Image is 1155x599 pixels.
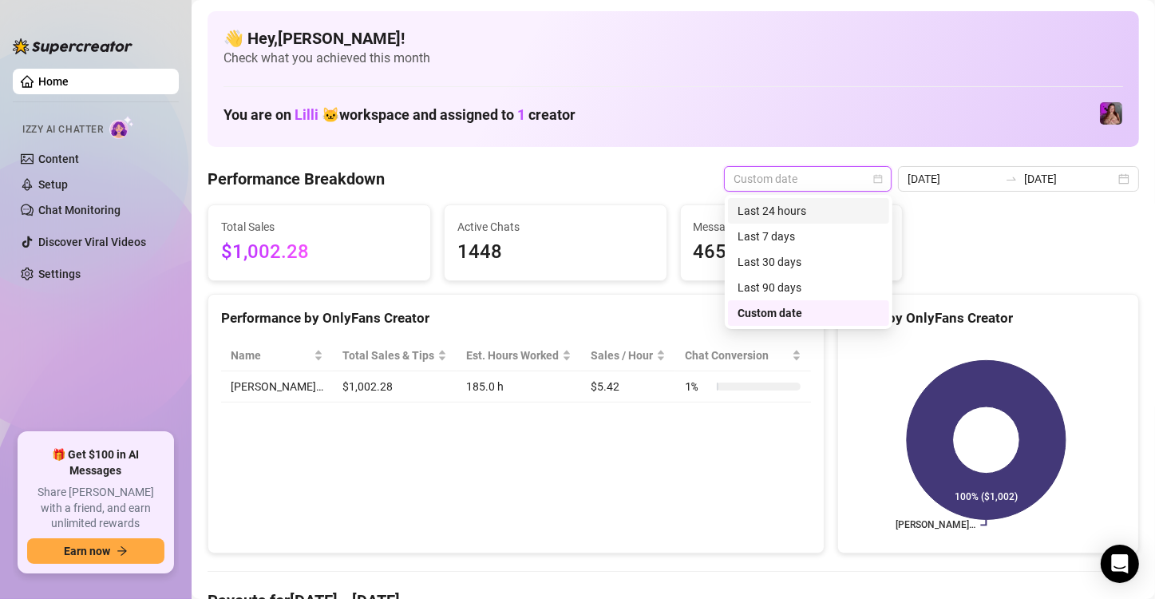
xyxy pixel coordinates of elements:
td: 185.0 h [457,371,581,403]
span: to [1005,173,1018,185]
th: Total Sales & Tips [333,340,457,371]
span: 1 % [685,378,710,395]
th: Chat Conversion [675,340,810,371]
div: Last 24 hours [738,202,880,220]
div: Last 7 days [728,224,889,249]
div: Last 90 days [728,275,889,300]
div: Custom date [728,300,889,326]
a: Settings [38,268,81,280]
span: Check what you achieved this month [223,50,1123,67]
span: Messages Sent [694,218,890,236]
span: $1,002.28 [221,237,417,268]
button: Earn nowarrow-right [27,538,164,564]
div: Est. Hours Worked [466,347,559,364]
span: Active Chats [457,218,654,236]
h1: You are on workspace and assigned to creator [223,106,576,124]
span: 4657 [694,237,890,268]
div: Last 24 hours [728,198,889,224]
a: Chat Monitoring [38,204,121,216]
td: $5.42 [581,371,675,403]
div: Performance by OnlyFans Creator [221,307,811,329]
th: Sales / Hour [581,340,675,371]
span: calendar [873,174,883,184]
span: Name [231,347,311,364]
div: Last 30 days [738,253,880,271]
span: Total Sales & Tips [342,347,434,364]
a: Content [38,153,79,165]
span: 1 [517,106,525,123]
input: Start date [908,170,999,188]
span: swap-right [1005,173,1018,185]
a: Home [38,75,69,88]
img: logo-BBDzfeDw.svg [13,38,133,54]
a: Setup [38,178,68,191]
a: Discover Viral Videos [38,236,146,248]
span: Sales / Hour [591,347,653,364]
div: Last 30 days [728,249,889,275]
span: Custom date [734,167,882,191]
span: Lilli 🐱 [295,106,339,123]
h4: Performance Breakdown [208,168,385,190]
th: Name [221,340,333,371]
span: arrow-right [117,545,128,557]
span: Chat Conversion [685,347,788,364]
div: Sales by OnlyFans Creator [851,307,1125,329]
input: End date [1024,170,1115,188]
td: $1,002.28 [333,371,457,403]
span: 🎁 Get $100 in AI Messages [27,447,164,478]
span: Total Sales [221,218,417,236]
span: Izzy AI Chatter [22,122,103,137]
div: Custom date [738,304,880,322]
text: [PERSON_NAME]… [896,520,975,531]
div: Last 7 days [738,228,880,245]
div: Last 90 days [738,279,880,296]
div: Open Intercom Messenger [1101,545,1139,583]
td: [PERSON_NAME]… [221,371,333,403]
h4: 👋 Hey, [PERSON_NAME] ! [223,27,1123,50]
span: Earn now [64,545,110,557]
span: Share [PERSON_NAME] with a friend, and earn unlimited rewards [27,485,164,532]
img: allison [1100,102,1122,125]
img: AI Chatter [109,116,134,139]
span: 1448 [457,237,654,268]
